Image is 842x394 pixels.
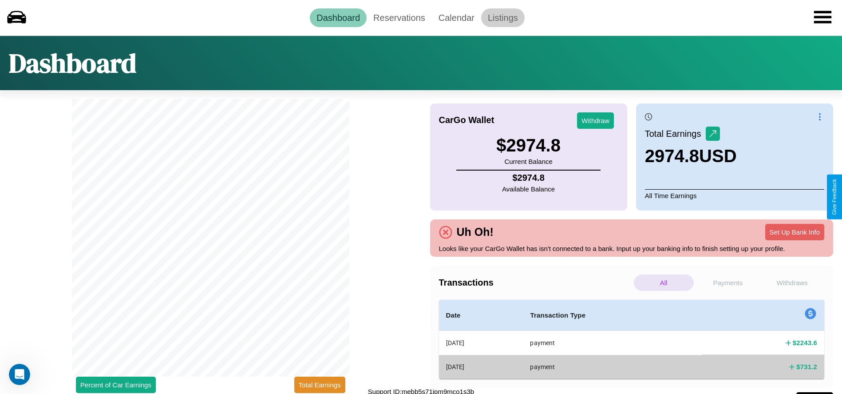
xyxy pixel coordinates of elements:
[796,362,817,371] h4: $ 731.2
[481,8,525,27] a: Listings
[793,338,817,347] h4: $ 2243.6
[762,275,822,291] p: Withdraws
[452,226,498,239] h4: Uh Oh!
[294,377,345,393] button: Total Earnings
[698,275,758,291] p: Payments
[645,126,706,142] p: Total Earnings
[76,377,156,393] button: Percent of Car Earnings
[523,331,702,355] th: payment
[367,8,432,27] a: Reservations
[502,173,555,183] h4: $ 2974.8
[502,183,555,195] p: Available Balance
[496,135,561,155] h3: $ 2974.8
[765,224,824,240] button: Set Up Bank Info
[439,355,523,378] th: [DATE]
[310,8,367,27] a: Dashboard
[9,45,136,81] h1: Dashboard
[530,310,695,321] h4: Transaction Type
[432,8,481,27] a: Calendar
[645,146,737,166] h3: 2974.8 USD
[446,310,516,321] h4: Date
[439,331,523,355] th: [DATE]
[439,115,494,125] h4: CarGo Wallet
[9,364,30,385] iframe: Intercom live chat
[439,300,825,379] table: simple table
[523,355,702,378] th: payment
[831,179,838,215] div: Give Feedback
[496,155,561,167] p: Current Balance
[645,189,824,202] p: All Time Earnings
[439,278,632,288] h4: Transactions
[577,112,614,129] button: Withdraw
[439,243,825,255] p: Looks like your CarGo Wallet has isn't connected to a bank. Input up your banking info to finish ...
[634,275,694,291] p: All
